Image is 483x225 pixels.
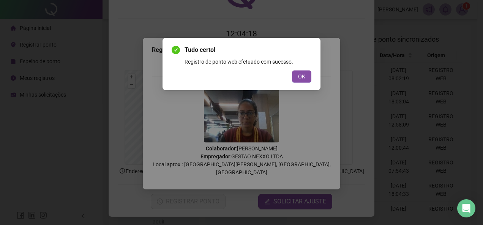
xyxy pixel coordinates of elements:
[185,58,311,66] div: Registro de ponto web efetuado com sucesso.
[457,199,475,217] div: Open Intercom Messenger
[185,45,311,55] span: Tudo certo!
[172,46,180,54] span: check-circle
[298,72,305,81] span: OK
[292,70,311,83] button: OK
